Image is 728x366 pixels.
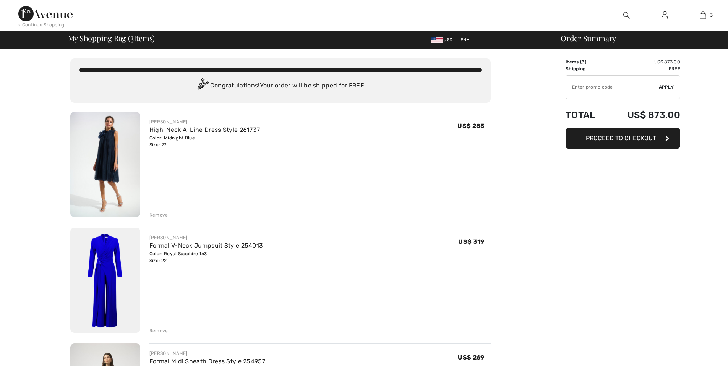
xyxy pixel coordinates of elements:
div: [PERSON_NAME] [149,350,265,357]
span: USD [431,37,456,42]
span: US$ 319 [458,238,484,245]
button: Proceed to Checkout [566,128,680,149]
span: US$ 285 [457,122,484,130]
img: High-Neck A-Line Dress Style 261737 [70,112,140,217]
span: EN [460,37,470,42]
img: My Bag [700,11,706,20]
img: US Dollar [431,37,443,43]
span: US$ 269 [458,354,484,361]
div: [PERSON_NAME] [149,234,263,241]
td: US$ 873.00 [607,102,680,128]
div: Color: Midnight Blue Size: 22 [149,134,260,148]
div: Congratulations! Your order will be shipped for FREE! [79,78,482,94]
img: Congratulation2.svg [195,78,210,94]
img: 1ère Avenue [18,6,73,21]
span: Apply [659,84,674,91]
a: Formal V-Neck Jumpsuit Style 254013 [149,242,263,249]
span: 3 [710,12,713,19]
a: High-Neck A-Line Dress Style 261737 [149,126,260,133]
a: 3 [684,11,722,20]
span: 3 [582,59,585,65]
img: search the website [623,11,630,20]
a: Sign In [655,11,674,20]
td: Total [566,102,607,128]
div: Order Summary [551,34,723,42]
span: 3 [130,32,134,42]
div: [PERSON_NAME] [149,118,260,125]
span: My Shopping Bag ( Items) [68,34,155,42]
td: Items ( ) [566,58,607,65]
a: Formal Midi Sheath Dress Style 254957 [149,358,265,365]
td: Free [607,65,680,72]
span: Proceed to Checkout [586,134,656,142]
div: Remove [149,327,168,334]
input: Promo code [566,76,659,99]
td: Shipping [566,65,607,72]
img: Formal V-Neck Jumpsuit Style 254013 [70,228,140,333]
td: US$ 873.00 [607,58,680,65]
img: My Info [662,11,668,20]
div: Color: Royal Sapphire 163 Size: 22 [149,250,263,264]
div: Remove [149,212,168,219]
div: < Continue Shopping [18,21,65,28]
